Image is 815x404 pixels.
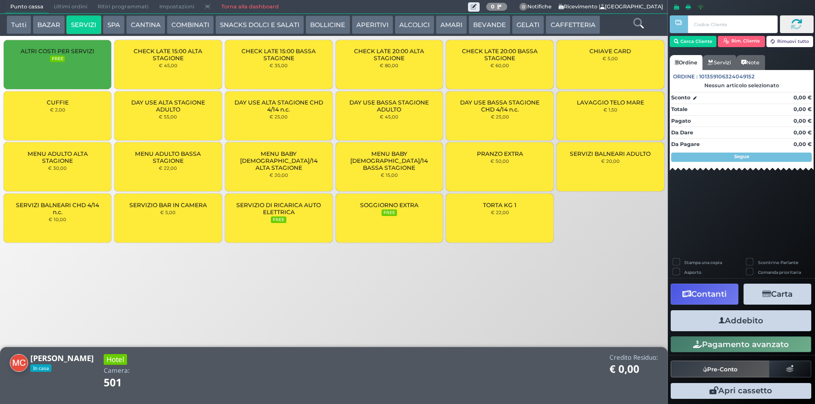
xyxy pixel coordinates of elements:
span: DAY USE ALTA STAGIONE ADULTO [122,99,214,113]
button: Contanti [671,284,738,305]
small: € 20,00 [269,172,288,178]
strong: Totale [671,106,687,112]
button: CAFFETTERIA [546,15,600,34]
span: MENU BABY [DEMOGRAPHIC_DATA]/14 BASSA STAGIONE [343,150,435,171]
div: Nessun articolo selezionato [670,82,814,89]
strong: 0,00 € [794,129,812,136]
button: Pagamento avanzato [671,336,811,352]
a: Note [736,55,765,70]
span: Impostazioni [154,0,199,14]
h4: Camera: [104,367,130,374]
small: € 10,00 [49,216,66,222]
small: € 35,00 [269,63,288,68]
button: COMBINATI [167,15,214,34]
span: CHECK LATE 20:00 BASSA STAGIONE [454,48,546,62]
strong: Da Dare [671,129,693,136]
span: PRANZO EXTRA [477,150,523,157]
label: Stampa una copia [684,259,722,265]
button: Tutti [7,15,31,34]
span: Ritiri programmati [92,0,154,14]
button: Addebito [671,310,811,331]
span: Punto cassa [5,0,49,14]
button: APERITIVI [352,15,393,34]
span: SERVIZI BALNEARI ADULTO [570,150,651,157]
a: Torna alla dashboard [216,0,283,14]
span: CHECK LATE 15:00 BASSA STAGIONE [233,48,325,62]
strong: Pagato [671,118,691,124]
button: Carta [744,284,811,305]
img: Marco Chieregati [10,354,28,372]
strong: 0,00 € [794,94,812,101]
h1: 501 [104,377,148,389]
small: € 5,00 [160,209,176,215]
span: MENU BABY [DEMOGRAPHIC_DATA]/14 ALTA STAGIONE [233,150,325,171]
span: Ordine : [673,73,698,81]
span: 0 [519,3,528,11]
small: € 20,00 [601,158,620,164]
span: MENU ADULTO ALTA STAGIONE [12,150,103,164]
span: CHIAVE CARD [589,48,631,55]
b: 0 [491,3,495,10]
span: DAY USE ALTA STAGIONE CHD 4/14 n.c. [233,99,325,113]
h1: € 0,00 [609,363,658,375]
small: € 25,00 [491,114,509,119]
button: Cerca Cliente [670,36,717,47]
button: BOLLICINE [305,15,350,34]
span: DAY USE BASSA STAGIONE CHD 4/14 n.c. [454,99,546,113]
span: SOGGIORNO EXTRA [360,202,418,209]
button: SNACKS DOLCI E SALATI [215,15,304,34]
small: € 15,00 [381,172,398,178]
small: € 25,00 [269,114,288,119]
button: BAZAR [33,15,65,34]
button: Rim. Cliente [718,36,765,47]
small: € 50,00 [490,158,509,164]
a: Ordine [670,55,702,70]
small: € 22,00 [491,209,509,215]
small: € 80,00 [380,63,398,68]
small: € 45,00 [159,63,177,68]
span: TORTA KG 1 [483,202,517,209]
small: € 1,50 [603,107,617,112]
strong: Da Pagare [671,141,700,147]
small: € 45,00 [380,114,398,119]
span: SERVIZIO BAR IN CAMERA [129,202,207,209]
small: € 60,00 [490,63,509,68]
strong: Segue [734,153,749,160]
span: SERVIZI BALNEARI CHD 4/14 n.c. [12,202,103,216]
button: SPA [103,15,125,34]
h4: Credito Residuo: [609,354,658,361]
input: Codice Cliente [688,15,777,33]
button: ALCOLICI [395,15,434,34]
small: € 22,00 [159,165,177,171]
label: Asporto [684,269,702,275]
a: Servizi [702,55,736,70]
small: FREE [382,209,397,216]
button: CANTINA [126,15,165,34]
span: CHECK LATE 15:00 ALTA STAGIONE [122,48,214,62]
label: Comanda prioritaria [758,269,801,275]
span: Ultimi ordini [49,0,92,14]
strong: Sconto [671,94,690,102]
span: MENU ADULTO BASSA STAGIONE [122,150,214,164]
span: 101359106324049152 [699,73,755,81]
strong: 0,00 € [794,118,812,124]
b: [PERSON_NAME] [30,353,94,363]
span: In casa [30,364,51,372]
button: Pre-Conto [671,361,770,377]
small: € 55,00 [159,114,177,119]
button: SERVIZI [66,15,101,34]
small: FREE [271,216,286,223]
span: SERVIZIO DI RICARICA AUTO ELETTRICA [233,202,325,216]
span: LAVAGGIO TELO MARE [577,99,644,106]
h3: Hotel [104,354,127,365]
span: DAY USE BASSA STAGIONE ADULTO [343,99,435,113]
label: Scontrino Parlante [758,259,798,265]
small: € 5,00 [602,56,618,61]
small: € 2,00 [50,107,65,112]
button: Apri cassetto [671,383,811,399]
button: AMARI [436,15,467,34]
button: GELATI [512,15,544,34]
span: ALTRI COSTI PER SERVIZI [21,48,94,55]
strong: 0,00 € [794,141,812,147]
small: FREE [50,56,65,62]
